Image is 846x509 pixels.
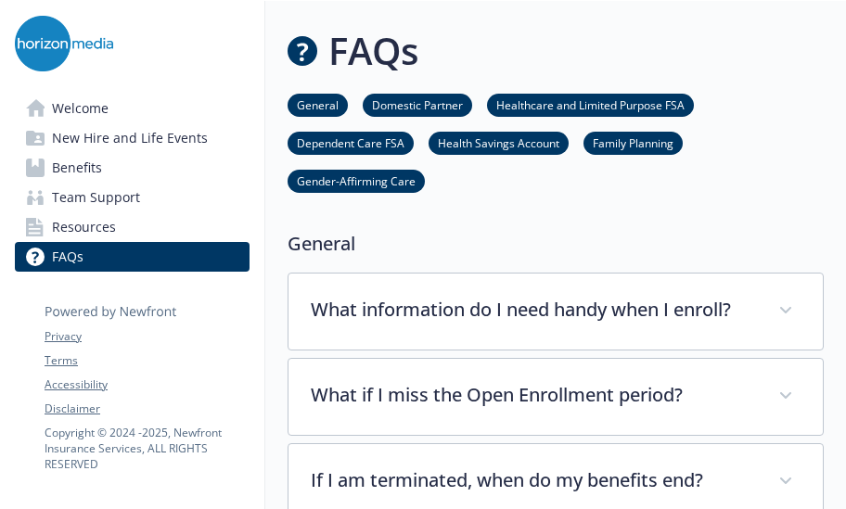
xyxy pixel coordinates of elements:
a: Welcome [15,94,250,123]
span: FAQs [52,242,83,272]
p: What if I miss the Open Enrollment period? [311,381,756,409]
p: If I am terminated, when do my benefits end? [311,466,756,494]
a: Team Support [15,183,250,212]
a: FAQs [15,242,250,272]
p: What information do I need handy when I enroll? [311,296,756,324]
span: Resources [52,212,116,242]
a: Dependent Care FSA [288,134,414,151]
p: Copyright © 2024 - 2025 , Newfront Insurance Services, ALL RIGHTS RESERVED [45,425,249,472]
a: Resources [15,212,250,242]
span: New Hire and Life Events [52,123,208,153]
a: Health Savings Account [429,134,569,151]
a: Disclaimer [45,401,249,417]
a: Gender-Affirming Care [288,172,425,189]
span: Team Support [52,183,140,212]
a: Accessibility [45,376,249,393]
a: Privacy [45,328,249,345]
h1: FAQs [328,23,418,79]
div: What if I miss the Open Enrollment period? [288,359,823,435]
a: Benefits [15,153,250,183]
a: New Hire and Life Events [15,123,250,153]
span: Welcome [52,94,109,123]
p: General [288,230,824,258]
a: General [288,95,348,113]
a: Family Planning [583,134,683,151]
div: What information do I need handy when I enroll? [288,274,823,350]
a: Healthcare and Limited Purpose FSA [487,95,694,113]
span: Benefits [52,153,102,183]
a: Terms [45,352,249,369]
a: Domestic Partner [363,95,472,113]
